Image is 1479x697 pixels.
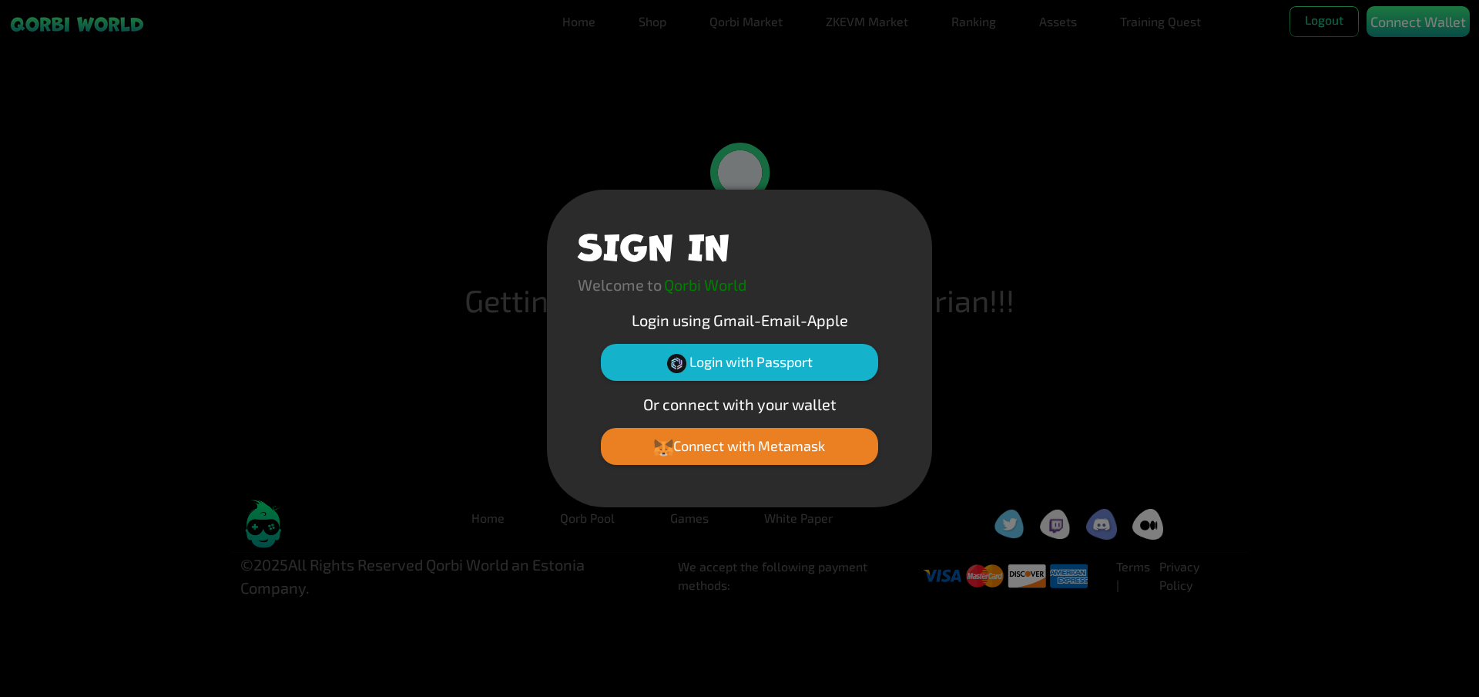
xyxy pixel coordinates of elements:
button: Connect with Metamask [601,428,878,465]
img: Passport Logo [667,354,686,373]
p: Qorbi World [664,273,746,296]
p: Welcome to [578,273,662,296]
p: Login using Gmail-Email-Apple [578,308,901,332]
h1: SIGN IN [578,221,729,267]
p: Or connect with your wallet [578,392,901,416]
button: Login with Passport [601,344,878,381]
